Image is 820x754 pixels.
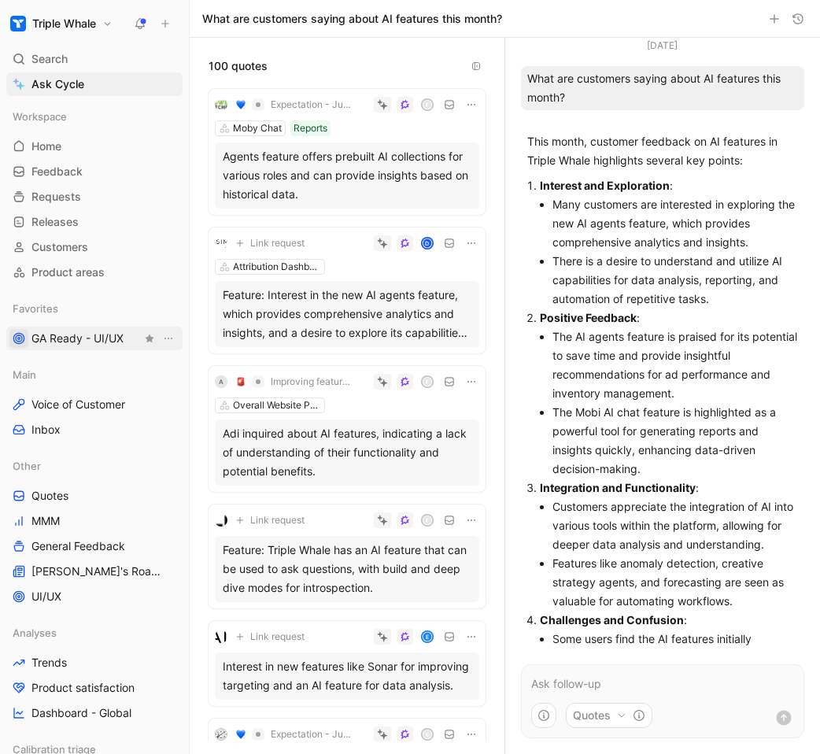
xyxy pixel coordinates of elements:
span: Ask Cycle [31,75,84,94]
div: Workspace [6,105,183,128]
span: Customers [31,239,88,255]
li: The AI agents feature is praised for its potential to save time and provide insightful recommenda... [552,327,799,403]
a: UI/UX [6,585,183,608]
div: Overall Website Performance Dashboard [233,397,321,413]
span: Home [31,139,61,154]
a: GA Ready - UI/UXView actions [6,327,183,350]
span: Trends [31,655,67,671]
button: View actions [161,331,176,346]
div: Moby Chat [233,120,282,136]
li: Features like anomaly detection, creative strategy agents, and forecasting are seen as valuable f... [552,554,799,611]
li: The Mobi AI chat feature is highlighted as a powerful tool for generating reports and insights qu... [552,403,799,479]
span: 100 quotes [209,57,268,76]
div: MainVoice of CustomerInbox [6,363,183,442]
div: [DATE] [647,38,678,54]
li: Many customers are interested in exploring the new AI agents feature, which provides comprehensiv... [552,195,799,252]
button: Link request [231,627,310,646]
span: Releases [31,214,79,230]
span: UI/UX [31,589,61,604]
div: Interest in new features like Sonar for improving targeting and an AI feature for data analysis. [223,657,471,695]
a: [PERSON_NAME]'s Roadmap [6,560,183,583]
li: There is a desire to understand and utilize AI capabilities for data analysis, reporting, and aut... [552,252,799,309]
div: Feature: Interest in the new AI agents feature, which provides comprehensive analytics and insigh... [223,286,471,342]
button: Link request [231,511,310,530]
div: Main [6,363,183,386]
span: Product satisfaction [31,680,135,696]
p: : [540,176,799,195]
div: f [422,100,432,110]
p: : [540,611,799,630]
button: Link request [231,234,310,253]
span: Requests [31,189,81,205]
a: General Feedback [6,534,183,558]
span: Favorites [13,301,58,316]
h1: What are customers saying about AI features this month? [202,11,502,27]
span: Voice of Customer [31,397,125,412]
a: Voice of Customer [6,393,183,416]
a: MMM [6,509,183,533]
img: logo [215,728,227,741]
strong: Interest and Exploration [540,179,670,192]
a: Home [6,135,183,158]
div: Other [6,454,183,478]
span: Dashboard - Global [31,705,131,721]
a: Ask Cycle [6,72,183,96]
div: What are customers saying about AI features this month? [521,66,805,110]
span: MMM [31,513,60,529]
a: Customers [6,235,183,259]
a: Feedback [6,160,183,183]
span: Other [13,458,41,474]
img: logo [215,514,227,527]
li: Customers appreciate the integration of AI into various tools within the platform, allowing for d... [552,497,799,554]
div: Reports [294,120,327,136]
img: logo [215,237,227,249]
img: Triple Whale [10,16,26,31]
span: Product areas [31,264,105,280]
strong: Challenges and Confusion [540,613,684,626]
img: 🚨 [236,377,246,386]
span: Quotes [31,488,68,504]
div: Feature: Triple Whale has an AI feature that can be used to ask questions, with build and deep di... [223,541,471,597]
span: Link request [250,237,305,249]
div: D [422,238,432,249]
a: Product satisfaction [6,676,183,700]
h1: Triple Whale [32,17,96,31]
span: Analyses [13,625,57,641]
a: Trends [6,651,183,675]
span: General Feedback [31,538,125,554]
a: Product areas [6,261,183,284]
span: Link request [250,514,305,527]
div: Analyses [6,621,183,645]
div: Attribution Dashboard [233,259,321,275]
a: Quotes [6,484,183,508]
span: GA Ready - UI/UX [31,331,124,346]
div: Agents feature offers prebuilt AI collections for various roles and can provide insights based on... [223,147,471,204]
div: e [422,730,432,740]
div: Favorites [6,297,183,320]
a: Inbox [6,418,183,442]
button: Quotes [566,703,652,728]
li: Some users find the AI features initially confusing and express a need for improved onboarding or... [552,630,799,686]
button: 💙Expectation - Just ask [PERSON_NAME] to answer client questions [231,95,360,114]
img: logo [215,98,227,111]
button: 💙Expectation - Just ask [PERSON_NAME] to answer client questions [231,725,360,744]
span: Inbox [31,422,61,438]
div: Adi inquired about AI features, indicating a lack of understanding of their functionality and pot... [223,424,471,481]
img: 💙 [236,730,246,739]
span: Expectation - Just ask [PERSON_NAME] to answer client questions [271,728,354,741]
button: Triple WhaleTriple Whale [6,13,116,35]
div: A [215,375,227,388]
span: Main [13,367,36,383]
strong: Positive Feedback [540,311,637,324]
a: Releases [6,210,183,234]
div: f [422,516,432,526]
span: [PERSON_NAME]'s Roadmap [31,564,162,579]
p: : [540,479,799,497]
a: Requests [6,185,183,209]
p: : [540,309,799,327]
button: 🚨Improving feature discoverability [231,372,360,391]
span: Feedback [31,164,83,179]
div: f [422,377,432,387]
span: Expectation - Just ask [PERSON_NAME] to answer client questions [271,98,354,111]
div: AnalysesTrendsProduct satisfactionDashboard - Global [6,621,183,725]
